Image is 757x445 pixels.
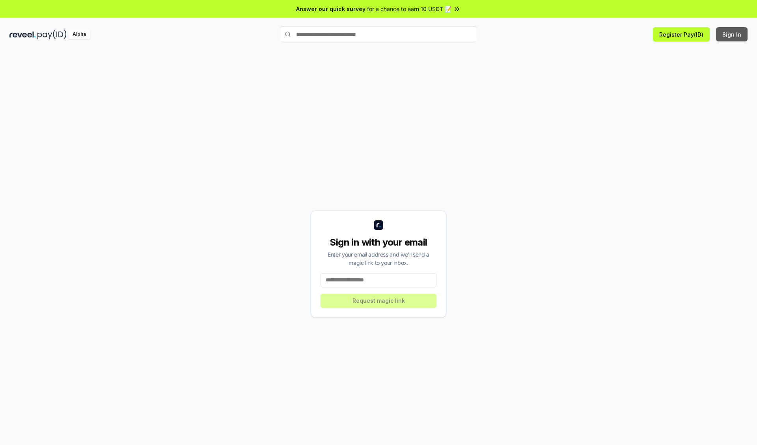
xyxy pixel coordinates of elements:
[296,5,365,13] span: Answer our quick survey
[321,236,436,249] div: Sign in with your email
[37,30,67,39] img: pay_id
[716,27,748,41] button: Sign In
[374,220,383,230] img: logo_small
[9,30,36,39] img: reveel_dark
[367,5,451,13] span: for a chance to earn 10 USDT 📝
[321,250,436,267] div: Enter your email address and we’ll send a magic link to your inbox.
[68,30,90,39] div: Alpha
[653,27,710,41] button: Register Pay(ID)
